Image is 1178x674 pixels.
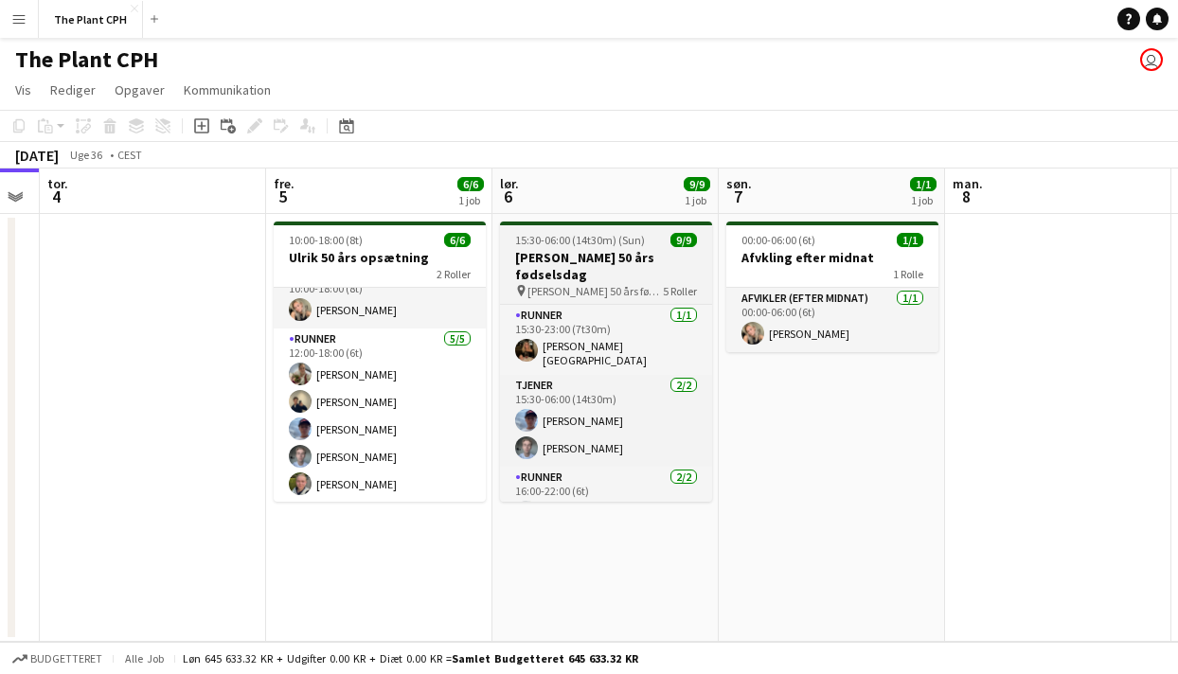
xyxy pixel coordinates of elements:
app-card-role: Runner5/512:00-18:00 (6t)[PERSON_NAME][PERSON_NAME][PERSON_NAME][PERSON_NAME][PERSON_NAME] [274,328,486,503]
div: 1 job [911,193,936,207]
a: Rediger [43,78,103,102]
span: Opgaver [115,81,165,98]
a: Opgaver [107,78,172,102]
app-job-card: 10:00-18:00 (8t)6/6Ulrik 50 års opsætning2 RollerAfvikler1/110:00-18:00 (8t)[PERSON_NAME]Runner5/... [274,222,486,502]
span: 15:30-06:00 (14t30m) (Sun) [515,233,645,247]
span: 7 [723,186,752,207]
app-job-card: 00:00-06:00 (6t)1/1Afvkling efter midnat1 RolleAfvikler (efter midnat)1/100:00-06:00 (6t)[PERSON_... [726,222,938,352]
app-card-role: Afvikler (efter midnat)1/100:00-06:00 (6t)[PERSON_NAME] [726,288,938,352]
div: 1 job [458,193,483,207]
h3: [PERSON_NAME] 50 års fødselsdag [500,249,712,283]
span: 1 Rolle [893,267,923,281]
span: lør. [500,175,519,192]
span: søn. [726,175,752,192]
a: Vis [8,78,39,102]
button: Budgetteret [9,648,105,669]
h3: Afvkling efter midnat [726,249,938,266]
span: 2 Roller [437,267,471,281]
app-card-role: Afvikler1/110:00-18:00 (8t)[PERSON_NAME] [274,264,486,328]
span: Uge 36 [62,148,110,162]
h1: The Plant CPH [15,45,158,74]
span: 5 [271,186,294,207]
span: 10:00-18:00 (8t) [289,233,363,247]
div: Løn 645 633.32 KR + Udgifter 0.00 KR + Diæt 0.00 KR = [183,651,638,665]
span: 6/6 [457,177,484,191]
button: The Plant CPH [39,1,143,38]
span: Vis [15,81,31,98]
span: 9/9 [684,177,710,191]
span: 1/1 [897,233,923,247]
span: Kommunikation [184,81,271,98]
div: [DATE] [15,146,59,165]
span: 9/9 [670,233,697,247]
span: [PERSON_NAME] 50 års fødselsdag [527,284,663,298]
span: man. [953,175,983,192]
div: 1 job [685,193,709,207]
app-card-role: Tjener2/215:30-06:00 (14t30m)[PERSON_NAME][PERSON_NAME] [500,375,712,467]
span: 1/1 [910,177,937,191]
a: Kommunikation [176,78,278,102]
span: 6/6 [444,233,471,247]
span: Alle job [121,651,167,665]
app-job-card: 15:30-06:00 (14t30m) (Sun)9/9[PERSON_NAME] 50 års fødselsdag [PERSON_NAME] 50 års fødselsdag5 Rol... [500,222,712,502]
span: fre. [274,175,294,192]
span: tor. [47,175,68,192]
span: Samlet budgetteret 645 633.32 KR [452,651,638,665]
span: 8 [950,186,983,207]
span: 5 Roller [663,284,697,298]
app-user-avatar: Magnus Pedersen [1140,48,1163,71]
span: Rediger [50,81,96,98]
h3: Ulrik 50 års opsætning [274,249,486,266]
div: CEST [117,148,142,162]
span: 00:00-06:00 (6t) [741,233,815,247]
span: Budgetteret [30,652,102,665]
app-card-role: Runner2/216:00-22:00 (6t) [500,467,712,559]
app-card-role: Runner1/115:30-23:00 (7t30m)[PERSON_NAME][GEOGRAPHIC_DATA] [500,305,712,375]
span: 6 [497,186,519,207]
span: 4 [45,186,68,207]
